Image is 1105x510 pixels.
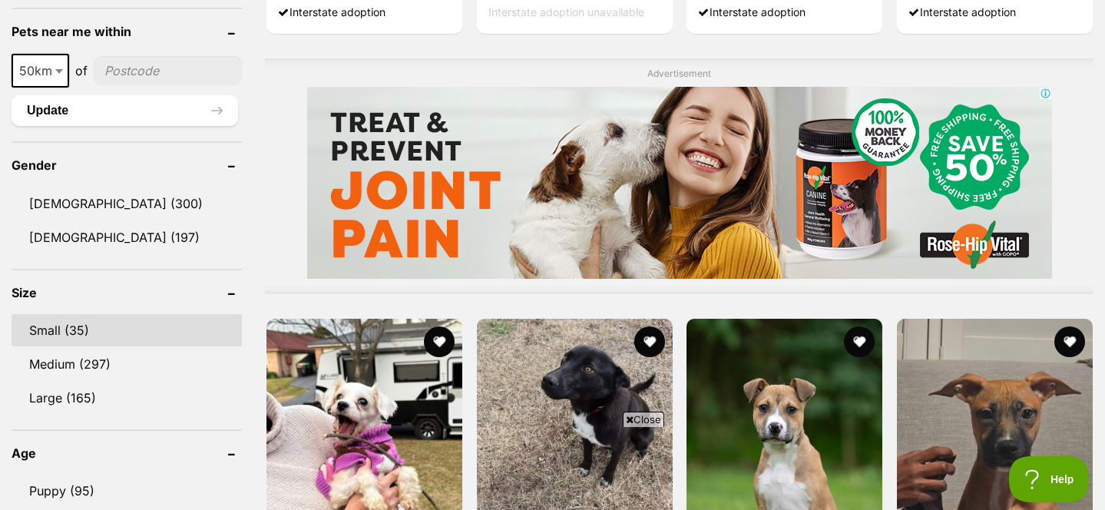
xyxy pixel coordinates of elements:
[12,25,242,38] header: Pets near me within
[273,433,832,502] iframe: Advertisement
[12,158,242,172] header: Gender
[634,326,664,357] button: favourite
[488,5,644,18] span: Interstate adoption unavailable
[844,326,875,357] button: favourite
[12,475,242,507] a: Puppy (95)
[12,348,242,380] a: Medium (297)
[13,60,68,81] span: 50km
[12,314,242,346] a: Small (35)
[12,95,238,126] button: Update
[278,2,451,22] div: Interstate adoption
[307,87,1052,279] iframe: Advertisement
[424,326,455,357] button: favourite
[908,2,1081,22] div: Interstate adoption
[623,412,664,427] span: Close
[698,2,871,22] div: Interstate adoption
[12,286,242,300] header: Size
[265,58,1093,294] div: Advertisement
[94,56,242,85] input: postcode
[12,54,69,88] span: 50km
[75,61,88,80] span: of
[12,446,242,460] header: Age
[12,382,242,414] a: Large (165)
[12,221,242,253] a: [DEMOGRAPHIC_DATA] (197)
[12,187,242,220] a: [DEMOGRAPHIC_DATA] (300)
[1009,456,1090,502] iframe: Help Scout Beacon - Open
[1054,326,1084,357] button: favourite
